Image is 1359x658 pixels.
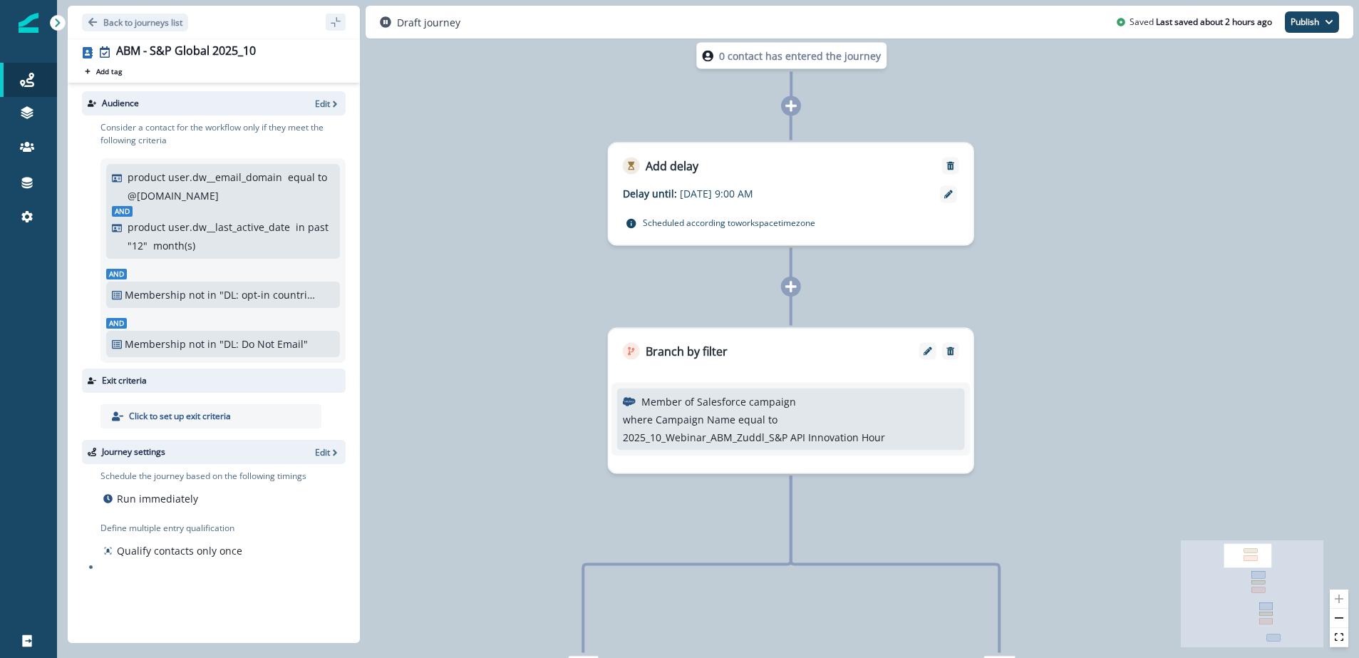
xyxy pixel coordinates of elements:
p: Audience [102,97,139,110]
p: Schedule the journey based on the following timings [100,470,306,483]
p: Scheduled according to workspace timezone [643,215,815,230]
p: month(s) [153,238,195,253]
span: And [106,318,127,329]
p: Campaign Name [656,412,735,427]
button: Remove [939,161,962,171]
button: Publish [1285,11,1339,33]
p: Exit criteria [102,374,147,387]
p: Qualify contacts only once [117,543,242,558]
p: @[DOMAIN_NAME] [128,188,219,203]
button: Go back [82,14,188,31]
div: Add delayRemoveDelay until:[DATE] 9:00 AMScheduled according toworkspacetimezone [608,143,974,246]
p: Membership [125,336,186,351]
g: Edge from 20824aec-f5a6-4722-8fa3-3cb24fe0d423 to node-edge-label138e45eb-f38c-4e69-8a15-f7c1eb58... [791,476,999,653]
div: 0 contact has entered the journey [654,43,928,69]
p: equal to [288,170,327,185]
p: "DL: opt-in countries + country = blank" [219,287,316,302]
p: Last saved about 2 hours ago [1156,16,1272,29]
button: Remove [939,346,962,356]
img: Inflection [19,13,38,33]
g: Edge from node-dl-count to 05721632-a8f4-4b97-8bf5-3450dc09b437 [791,72,792,140]
p: Membership [125,287,186,302]
p: Run immediately [117,491,198,506]
p: product user.dw__email_domain [128,170,282,185]
p: Draft journey [397,15,460,30]
p: 0 contact has entered the journey [719,48,881,63]
p: where [623,412,653,427]
p: not in [189,287,217,302]
p: Delay until: [623,186,680,201]
p: not in [189,336,217,351]
p: Add delay [646,158,698,175]
button: sidebar collapse toggle [326,14,346,31]
p: Add tag [96,67,122,76]
p: Saved [1130,16,1154,29]
p: 2025_10_Webinar_ABM_Zuddl_S&P API Innovation Hour [623,430,885,445]
span: And [112,206,133,217]
p: Consider a contact for the workflow only if they meet the following criteria [100,121,346,147]
p: Back to journeys list [103,16,182,29]
button: Edit [916,347,939,356]
p: product user.dw__last_active_date [128,220,290,235]
span: And [106,269,127,279]
p: Define multiple entry qualification [100,522,245,535]
p: " 12 " [128,238,148,253]
p: Click to set up exit criteria [129,410,231,423]
p: Branch by filter [646,343,728,360]
g: Edge from 20824aec-f5a6-4722-8fa3-3cb24fe0d423 to node-edge-label5d26c854-f160-47e4-9243-5fea2821... [583,476,791,653]
p: equal to [738,412,777,427]
button: Edit [315,98,340,110]
button: Add tag [82,66,125,77]
button: Edit [315,446,340,458]
p: Edit [315,98,330,110]
p: Edit [315,446,330,458]
p: [DATE] 9:00 AM [680,186,858,201]
p: "DL: Do Not Email" [219,336,316,351]
p: Member of Salesforce campaign [641,394,796,409]
button: fit view [1330,628,1348,647]
p: Journey settings [102,446,165,458]
button: zoom out [1330,609,1348,628]
p: in past [296,220,329,235]
div: ABM - S&P Global 2025_10 [116,44,256,60]
div: Branch by filterEditRemoveMember of Salesforce campaignwhereCampaign Nameequal to2025_10_Webinar_... [608,328,974,474]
